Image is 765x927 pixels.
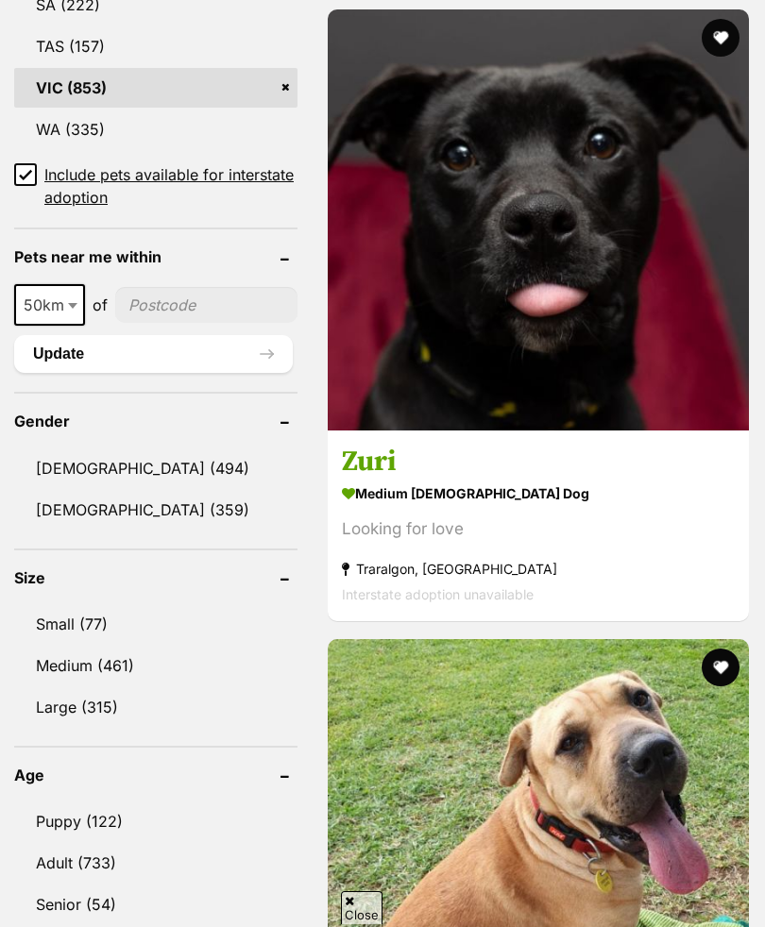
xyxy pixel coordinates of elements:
[627,833,727,889] iframe: Help Scout Beacon - Open
[14,490,297,530] a: [DEMOGRAPHIC_DATA] (359)
[341,891,382,924] span: Close
[342,480,735,507] strong: medium [DEMOGRAPHIC_DATA] Dog
[14,885,297,924] a: Senior (54)
[14,646,297,685] a: Medium (461)
[14,569,297,586] header: Size
[328,430,749,621] a: Zuri medium [DEMOGRAPHIC_DATA] Dog Looking for love Traralgon, [GEOGRAPHIC_DATA] Interstate adopt...
[14,163,297,209] a: Include pets available for interstate adoption
[14,687,297,727] a: Large (315)
[14,335,293,373] button: Update
[16,292,83,318] span: 50km
[93,294,108,316] span: of
[328,9,749,430] img: Zuri - Staffordshire Bull Terrier Dog
[14,604,297,644] a: Small (77)
[14,413,297,430] header: Gender
[44,163,297,209] span: Include pets available for interstate adoption
[342,444,735,480] h3: Zuri
[14,767,297,784] header: Age
[14,284,85,326] span: 50km
[14,843,297,883] a: Adult (733)
[14,801,297,841] a: Puppy (122)
[702,649,739,686] button: favourite
[702,19,739,57] button: favourite
[115,287,297,323] input: postcode
[14,110,297,149] a: WA (335)
[14,68,297,108] a: VIC (853)
[342,586,534,602] span: Interstate adoption unavailable
[14,448,297,488] a: [DEMOGRAPHIC_DATA] (494)
[14,248,297,265] header: Pets near me within
[342,556,735,581] strong: Traralgon, [GEOGRAPHIC_DATA]
[14,26,297,66] a: TAS (157)
[342,516,735,542] div: Looking for love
